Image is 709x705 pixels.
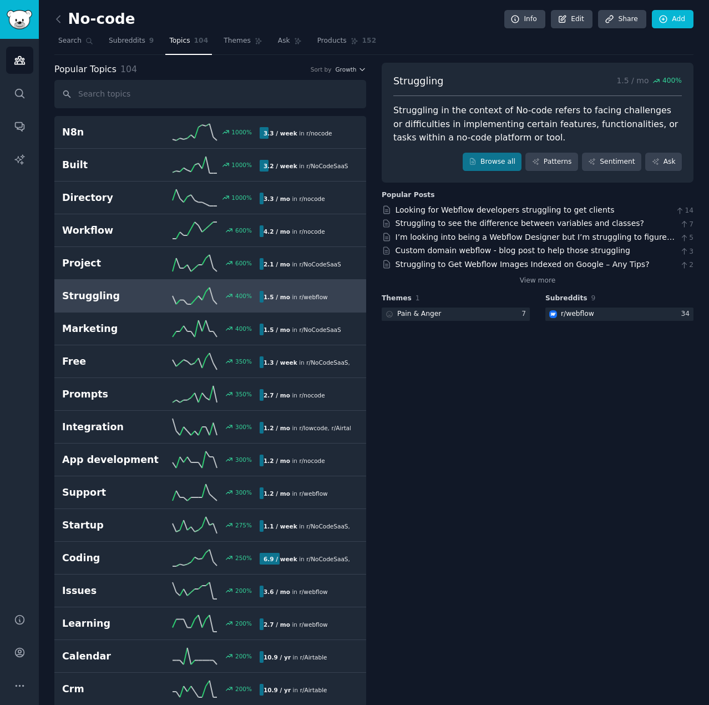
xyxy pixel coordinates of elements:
[397,309,441,319] div: Pain & Anger
[525,153,578,172] a: Patterns
[260,258,345,270] div: in
[264,326,290,333] b: 1.5 / mo
[62,322,161,336] h2: Marketing
[260,225,329,237] div: in
[260,291,332,303] div: in
[62,518,161,532] h2: Startup
[54,444,366,476] a: App development300%1.2 / moin r/nocode
[62,125,161,139] h2: N8n
[264,556,297,562] b: 6.9 / week
[231,128,252,136] div: 1000 %
[317,36,347,46] span: Products
[520,276,556,286] a: View more
[396,233,675,253] a: I’m looking into being a Webflow Designer but I’m struggling to figure which resource is the best...
[62,387,161,401] h2: Prompts
[299,228,325,235] span: r/ nocode
[264,261,290,268] b: 2.1 / mo
[105,32,158,55] a: Subreddits9
[235,292,252,300] div: 400 %
[264,654,291,661] b: 10.9 / yr
[169,36,190,46] span: Topics
[521,309,530,319] div: 7
[54,116,366,149] a: N8n1000%3.3 / weekin r/nocode
[680,260,693,270] span: 2
[260,618,332,630] div: in
[382,190,435,200] div: Popular Posts
[382,308,530,321] a: Pain & Anger7
[300,654,327,661] span: r/ Airtable
[220,32,266,55] a: Themes
[62,486,161,500] h2: Support
[62,682,161,696] h2: Crm
[393,74,443,88] span: Struggling
[235,554,252,562] div: 250 %
[348,556,350,562] span: ,
[396,246,630,255] a: Custom domain webflow - blog post to help those struggling
[149,36,154,46] span: 9
[54,214,366,247] a: Workflow600%4.2 / moin r/nocode
[274,32,306,55] a: Ask
[231,194,252,202] div: 1000 %
[264,588,290,595] b: 3.6 / mo
[313,32,380,55] a: Products152
[62,224,161,238] h2: Workflow
[299,261,341,268] span: r/ NoCodeSaaS
[54,182,366,214] a: Directory1000%3.3 / moin r/nocode
[235,423,252,431] div: 300 %
[335,66,356,73] span: Growth
[62,551,161,565] h2: Coding
[591,294,596,302] span: 9
[299,621,327,628] span: r/ webflow
[382,294,412,304] span: Themes
[393,104,682,145] div: Struggling in the context of No-code refers to facing challenges or difficulties in implementing ...
[348,523,350,530] span: ,
[680,220,693,230] span: 7
[299,195,325,202] span: r/ nocode
[58,36,82,46] span: Search
[299,326,341,333] span: r/ NoCodeSaaS
[54,476,366,509] a: Support300%1.2 / moin r/webflow
[299,392,325,399] span: r/ nocode
[109,36,145,46] span: Subreddits
[551,10,592,29] a: Edit
[260,127,336,139] div: in
[545,294,588,304] span: Subreddits
[662,76,682,86] span: 400 %
[62,191,161,205] h2: Directory
[561,309,594,319] div: r/ webflow
[235,390,252,398] div: 350 %
[260,553,351,565] div: in
[260,389,329,401] div: in
[235,521,252,529] div: 275 %
[306,163,348,169] span: r/ NoCodeSaaS
[264,163,297,169] b: 3.2 / week
[328,425,330,431] span: ,
[260,455,329,466] div: in
[264,621,290,628] b: 2.7 / mo
[54,378,366,411] a: Prompts350%2.7 / moin r/nocode
[306,359,348,366] span: r/ NoCodeSaaS
[235,587,252,595] div: 200 %
[582,153,641,172] a: Sentiment
[680,247,693,257] span: 3
[62,453,161,467] h2: App development
[311,66,332,73] div: Sort by
[264,294,290,300] b: 1.5 / mo
[235,259,252,267] div: 600 %
[299,294,327,300] span: r/ webflow
[264,457,290,464] b: 1.2 / mo
[54,63,117,77] span: Popular Topics
[235,489,252,496] div: 300 %
[264,425,290,431] b: 1.2 / mo
[463,153,522,172] a: Browse all
[54,11,135,28] h2: No-code
[54,509,366,542] a: Startup275%1.1 / weekin r/NoCodeSaaS,
[54,607,366,640] a: Learning200%2.7 / moin r/webflow
[264,687,291,693] b: 10.9 / yr
[616,74,682,88] p: 1.5 / mo
[120,64,137,74] span: 104
[194,36,209,46] span: 104
[235,226,252,234] div: 600 %
[416,294,420,302] span: 1
[54,247,366,280] a: Project600%2.1 / moin r/NoCodeSaaS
